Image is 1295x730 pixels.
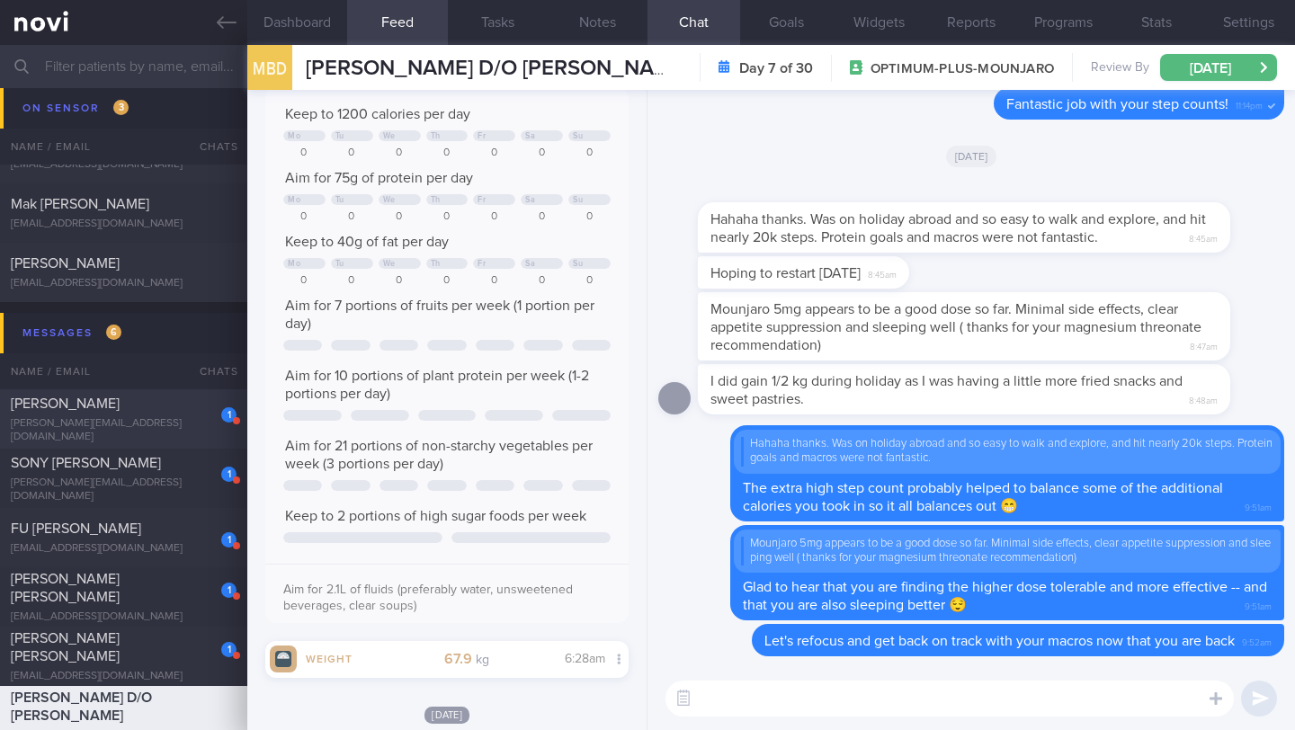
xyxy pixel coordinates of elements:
div: 0 [568,147,611,160]
span: [PERSON_NAME] [11,256,120,271]
div: 0 [426,210,469,224]
span: 9:51am [1245,497,1272,514]
span: [PERSON_NAME] [11,396,120,411]
span: [PERSON_NAME] D/O [PERSON_NAME] [11,690,152,723]
div: Su [573,259,583,269]
div: 1 [221,642,237,657]
strong: Day 7 of 30 [739,59,813,77]
div: Mo [288,259,300,269]
div: 1 [221,583,237,598]
div: 0 [283,274,326,288]
div: Sa [525,259,535,269]
div: [EMAIL_ADDRESS][DOMAIN_NAME] [11,670,237,683]
div: [EMAIL_ADDRESS][DOMAIN_NAME] [11,218,237,231]
span: I did gain 1/2 kg during holiday as I was having a little more fried snacks and sweet pastries. [710,374,1183,406]
span: Aim for 2.1L of fluids (preferably water, unsweetened beverages, clear soups) [283,583,573,612]
div: [EMAIL_ADDRESS][DOMAIN_NAME] [11,542,237,556]
span: [PERSON_NAME] WEE [11,138,152,152]
span: Fantastic job with your step counts! [1006,97,1228,111]
div: Hahaha thanks. Was on holiday abroad and so easy to walk and explore, and hit nearly 20k steps. P... [741,437,1273,467]
div: 0 [473,147,515,160]
div: 0 [379,210,421,224]
div: Tu [335,131,344,141]
div: 0 [521,274,563,288]
div: 0 [426,147,469,160]
div: 0 [331,147,373,160]
div: [PERSON_NAME][EMAIL_ADDRESS][DOMAIN_NAME] [11,476,237,503]
div: [EMAIL_ADDRESS][DOMAIN_NAME] [11,610,237,624]
div: Weight [297,650,369,665]
span: 8:45am [868,264,897,281]
span: [DATE] [946,146,997,167]
span: [PERSON_NAME] [PERSON_NAME] [11,572,120,604]
span: The extra high step count probably helped to balance some of the additional calories you took in ... [743,481,1223,513]
div: 0 [473,274,515,288]
div: 0 [331,210,373,224]
div: Mounjaro 5mg appears to be a good dose so far. Minimal side effects, clear appetite suppression a... [741,537,1273,566]
span: Aim for 7 portions of fruits per week (1 portion per day) [285,298,594,331]
span: [PERSON_NAME] [PERSON_NAME] [11,631,120,663]
span: Review By [1091,60,1149,76]
div: 0 [379,147,421,160]
span: OPTIMUM-PLUS-MOUNJARO [871,60,1054,78]
div: 0 [283,147,326,160]
span: 11:14pm [1236,95,1263,112]
span: SONY [PERSON_NAME] [11,456,161,470]
div: 0 [521,210,563,224]
span: Hoping to restart [DATE] [710,266,861,280]
span: 9:51am [1245,596,1272,613]
span: Glad to hear that you are finding the higher dose tolerable and more effective -- and that you ar... [743,580,1267,612]
div: 1 [221,532,237,547]
span: 8:48am [1189,390,1218,407]
span: Keep to 1200 calories per day [285,107,470,121]
span: Aim for 75g of protein per day [285,171,473,185]
div: MBD [243,34,297,103]
div: 1 [221,407,237,423]
div: Th [431,259,441,269]
div: Sa [525,131,535,141]
span: Mak [PERSON_NAME] [11,197,149,211]
div: Chats [175,353,247,389]
button: [DATE] [1160,54,1277,81]
div: Th [431,195,441,205]
span: 9:52am [1242,632,1272,649]
div: 0 [473,210,515,224]
span: 8:45am [1189,228,1218,245]
div: 0 [521,147,563,160]
span: [PERSON_NAME] D/O [PERSON_NAME] [306,58,690,79]
div: 0 [426,274,469,288]
div: [EMAIL_ADDRESS][DOMAIN_NAME] [11,277,237,290]
span: [DATE] [424,707,469,724]
div: Messages [18,321,126,345]
span: 6:28am [565,653,605,665]
span: Hahaha thanks. Was on holiday abroad and so easy to walk and explore, and hit nearly 20k steps. P... [710,212,1206,245]
div: Su [573,195,583,205]
span: Mounjaro 5mg appears to be a good dose so far. Minimal side effects, clear appetite suppression a... [710,302,1201,352]
span: Let's refocus and get back on track with your macros now that you are back [764,634,1235,648]
span: Aim for 21 portions of non-starchy vegetables per week (3 portions per day) [285,439,593,471]
div: 0 [568,274,611,288]
div: We [383,259,396,269]
div: Th [431,131,441,141]
div: Sa [525,195,535,205]
span: 6 [106,325,121,340]
div: Su [573,131,583,141]
small: kg [476,654,489,666]
div: 0 [283,210,326,224]
div: Fr [478,195,486,205]
div: [PERSON_NAME][EMAIL_ADDRESS][DOMAIN_NAME] [11,417,237,444]
div: 0 [379,274,421,288]
div: Fr [478,259,486,269]
div: Mo [288,195,300,205]
span: FU [PERSON_NAME] [11,521,141,536]
div: Tu [335,195,344,205]
span: Keep to 40g of fat per day [285,235,449,249]
div: Mo [288,131,300,141]
div: [EMAIL_ADDRESS][DOMAIN_NAME] [11,158,237,172]
div: We [383,131,396,141]
div: 0 [568,210,611,224]
div: Tu [335,259,344,269]
div: We [383,195,396,205]
span: 8:47am [1190,336,1218,353]
div: Fr [478,131,486,141]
